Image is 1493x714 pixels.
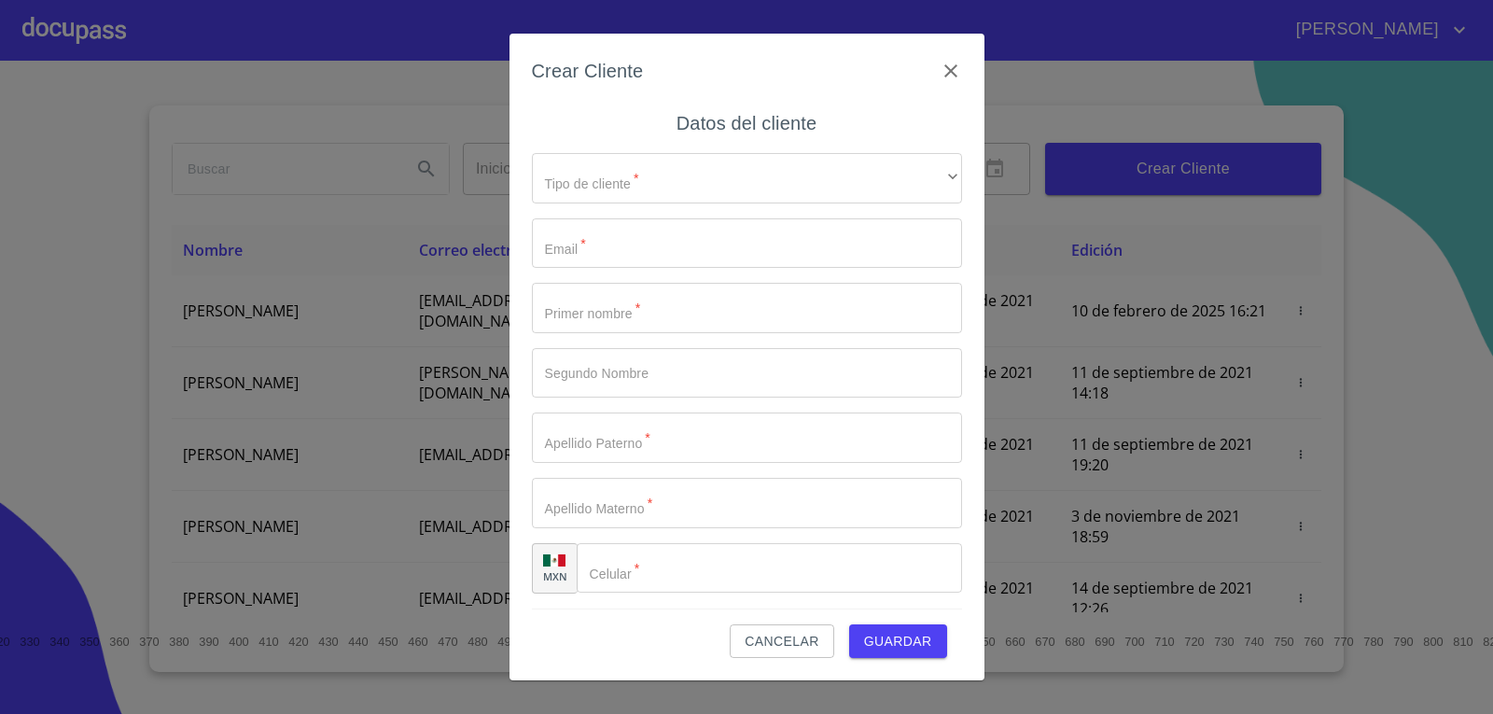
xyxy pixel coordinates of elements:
[730,624,833,659] button: Cancelar
[532,153,962,203] div: ​
[532,56,644,86] h6: Crear Cliente
[745,630,818,653] span: Cancelar
[543,554,565,567] img: R93DlvwvvjP9fbrDwZeCRYBHk45OWMq+AAOlFVsxT89f82nwPLnD58IP7+ANJEaWYhP0Tx8kkA0WlQMPQsAAgwAOmBj20AXj6...
[849,624,947,659] button: Guardar
[543,569,567,583] p: MXN
[864,630,932,653] span: Guardar
[677,108,816,138] h6: Datos del cliente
